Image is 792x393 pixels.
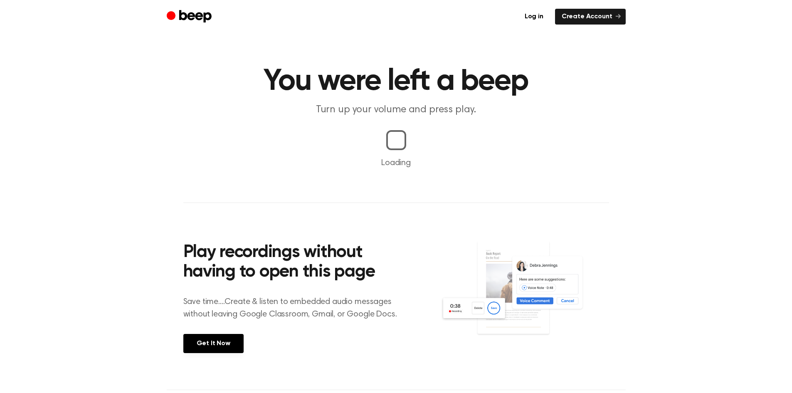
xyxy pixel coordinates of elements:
p: Turn up your volume and press play. [237,103,556,117]
a: Get It Now [183,334,244,353]
a: Log in [518,9,550,25]
h2: Play recordings without having to open this page [183,243,407,282]
a: Beep [167,9,214,25]
h1: You were left a beep [183,67,609,96]
img: Voice Comments on Docs and Recording Widget [440,240,609,352]
p: Save time....Create & listen to embedded audio messages without leaving Google Classroom, Gmail, ... [183,296,407,321]
a: Create Account [555,9,626,25]
p: Loading [10,157,782,169]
